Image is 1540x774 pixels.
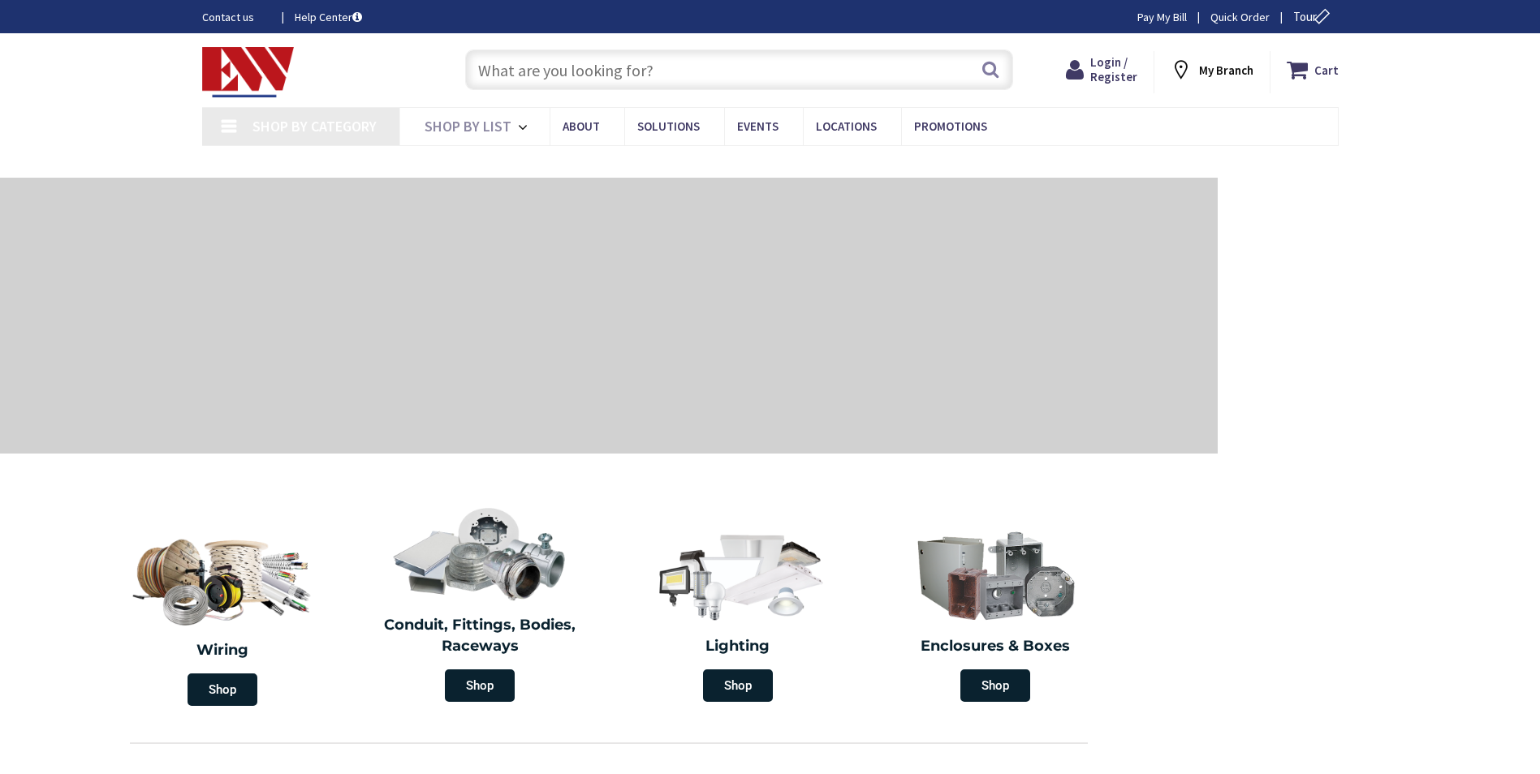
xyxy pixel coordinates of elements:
span: Locations [816,118,877,134]
span: Promotions [914,118,987,134]
a: Pay My Bill [1137,9,1187,25]
h2: Conduit, Fittings, Bodies, Raceways [364,615,597,656]
a: Login / Register [1066,55,1137,84]
span: Shop [188,673,257,706]
img: Electrical Wholesalers, Inc. [202,47,295,97]
strong: My Branch [1199,62,1253,78]
h2: Wiring [101,640,343,661]
a: Enclosures & Boxes Shop [871,519,1121,710]
div: My Branch [1170,55,1253,84]
a: Cart [1287,55,1339,84]
h2: Enclosures & Boxes [879,636,1113,657]
span: Shop By Category [252,117,377,135]
a: Help Center [295,9,362,25]
h2: Lighting [621,636,855,657]
span: Shop By List [425,117,511,135]
span: Tour [1293,9,1335,24]
span: Login / Register [1090,54,1137,84]
span: Shop [445,669,515,702]
a: Contact us [202,9,269,25]
a: Quick Order [1210,9,1270,25]
a: Wiring Shop [93,519,352,714]
a: Lighting Shop [613,519,863,710]
a: Conduit, Fittings, Bodies, Raceways Shop [356,498,606,710]
span: Solutions [637,118,700,134]
span: Shop [960,669,1030,702]
span: Events [737,118,779,134]
span: Shop [703,669,773,702]
span: About [563,118,600,134]
strong: Cart [1314,55,1339,84]
input: What are you looking for? [465,49,1013,90]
